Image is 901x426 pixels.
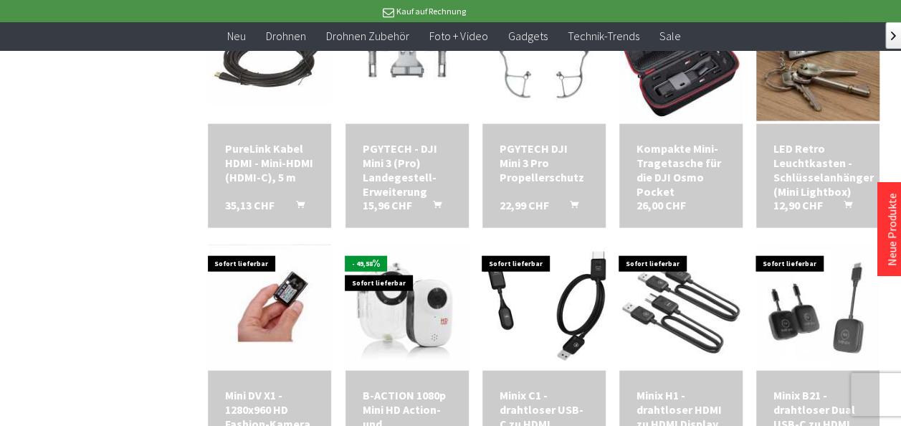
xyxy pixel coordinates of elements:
[363,141,452,199] a: PGYTECH - DJI Mini 3 (Pro) Landegestell-Erweiterung 15,96 CHF In den Warenkorb
[773,141,862,199] div: LED Retro Leuchtkasten - Schlüsselanhänger (Mini Lightbox)
[885,193,899,266] a: Neue Produkte
[217,22,256,51] a: Neu
[773,198,823,212] span: 12,90 CHF
[500,141,588,184] div: PGYTECH DJI Mini 3 Pro Propellerschutz
[557,22,649,51] a: Technik-Trends
[497,22,557,51] a: Gadgets
[416,198,450,217] button: In den Warenkorb
[225,141,314,184] a: PureLink Kabel HDMI - Mini-HDMI (HDMI-C), 5 m 35,13 CHF In den Warenkorb
[649,22,690,51] a: Sale
[225,141,314,184] div: PureLink Kabel HDMI - Mini-HDMI (HDMI-C), 5 m
[500,141,588,184] a: PGYTECH DJI Mini 3 Pro Propellerschutz 22,99 CHF In den Warenkorb
[208,13,331,105] img: PureLink Kabel HDMI - Mini-HDMI (HDMI-C), 5 m
[345,245,469,368] img: B-ACTION 1080p Mini HD Action- und Sportkamera
[553,198,587,217] button: In den Warenkorb
[891,32,896,40] span: 
[756,245,879,368] img: Minix B21 - drahtloser Dual USB-C zu HDMI Dongle (1080p)
[256,22,316,51] a: Drohnen
[208,245,331,368] img: Mini DV X1 - 1280x960 HD Fashion-Kamera
[659,29,680,43] span: Sale
[326,29,409,43] span: Drohnen Zubehör
[826,198,861,217] button: In den Warenkorb
[637,141,725,199] a: Kompakte Mini-Tragetasche für die DJI Osmo Pocket 26,00 CHF
[500,198,549,212] span: 22,99 CHF
[227,29,246,43] span: Neu
[619,245,743,368] img: Minix H1 - drahtloser HDMI zu HDMI Display Dongle
[507,29,547,43] span: Gadgets
[316,22,419,51] a: Drohnen Zubehör
[637,141,725,199] div: Kompakte Mini-Tragetasche für die DJI Osmo Pocket
[225,198,275,212] span: 35,13 CHF
[773,141,862,199] a: LED Retro Leuchtkasten - Schlüsselanhänger (Mini Lightbox) 12,90 CHF In den Warenkorb
[567,29,639,43] span: Technik-Trends
[266,29,306,43] span: Drohnen
[363,198,412,212] span: 15,96 CHF
[278,198,313,217] button: In den Warenkorb
[429,29,487,43] span: Foto + Video
[419,22,497,51] a: Foto + Video
[637,198,686,212] span: 26,00 CHF
[482,252,606,361] img: Minix C1 - drahtloser USB-C zu HDMI Transmitter
[363,141,452,199] div: PGYTECH - DJI Mini 3 (Pro) Landegestell-Erweiterung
